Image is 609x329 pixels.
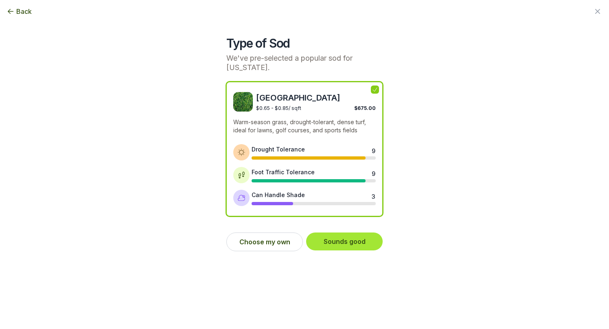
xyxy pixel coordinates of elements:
div: 3 [372,192,375,199]
div: 9 [372,147,375,153]
button: Back [7,7,32,16]
span: Back [16,7,32,16]
div: Can Handle Shade [252,191,305,199]
div: 9 [372,169,375,176]
span: [GEOGRAPHIC_DATA] [256,92,376,103]
img: Drought tolerance icon [237,148,245,156]
p: We've pre-selected a popular sod for [US_STATE]. [226,54,383,72]
div: Foot Traffic Tolerance [252,168,315,176]
img: Shade tolerance icon [237,194,245,202]
img: Bermuda sod image [233,92,253,112]
h2: Type of Sod [226,36,383,50]
button: Choose my own [226,232,303,251]
div: Drought Tolerance [252,145,305,154]
p: Warm-season grass, drought-tolerant, dense turf, ideal for lawns, golf courses, and sports fields [233,118,376,134]
span: $675.00 [354,105,376,111]
img: Foot traffic tolerance icon [237,171,245,179]
span: $0.65 - $0.85 / sqft [256,105,301,111]
button: Sounds good [306,232,383,250]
